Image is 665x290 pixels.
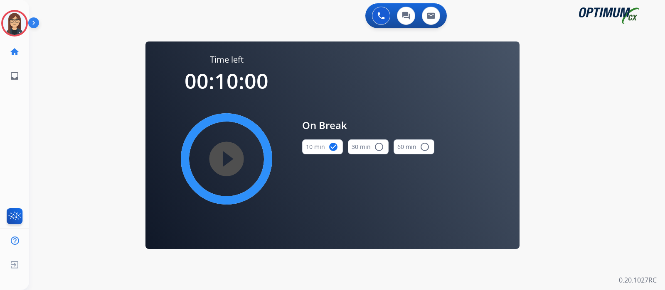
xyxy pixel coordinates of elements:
mat-icon: home [10,47,20,57]
span: 00:10:00 [185,67,268,95]
button: 60 min [394,139,434,154]
mat-icon: play_circle_filled [222,154,232,164]
button: 30 min [348,139,389,154]
mat-icon: radio_button_unchecked [420,142,430,152]
img: avatar [3,12,26,35]
mat-icon: inbox [10,71,20,81]
span: Time left [210,54,244,66]
span: On Break [302,118,434,133]
p: 0.20.1027RC [619,275,657,285]
button: 10 min [302,139,343,154]
mat-icon: check_circle [328,142,338,152]
mat-icon: radio_button_unchecked [374,142,384,152]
